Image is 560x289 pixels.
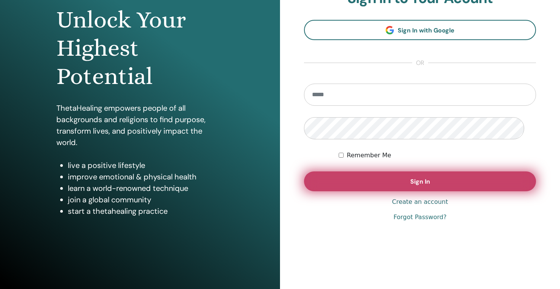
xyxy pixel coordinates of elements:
a: Create an account [392,197,448,207]
a: Forgot Password? [394,213,446,222]
p: ThetaHealing empowers people of all backgrounds and religions to find purpose, transform lives, a... [56,102,224,148]
span: Sign In [410,178,430,186]
li: improve emotional & physical health [68,171,224,182]
div: Keep me authenticated indefinitely or until I manually logout [339,151,536,160]
li: learn a world-renowned technique [68,182,224,194]
button: Sign In [304,171,536,191]
span: or [412,58,428,68]
li: start a thetahealing practice [68,205,224,217]
label: Remember Me [347,151,391,160]
h1: Unlock Your Highest Potential [56,6,224,91]
li: live a positive lifestyle [68,160,224,171]
a: Sign In with Google [304,20,536,40]
li: join a global community [68,194,224,205]
span: Sign In with Google [398,26,454,34]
